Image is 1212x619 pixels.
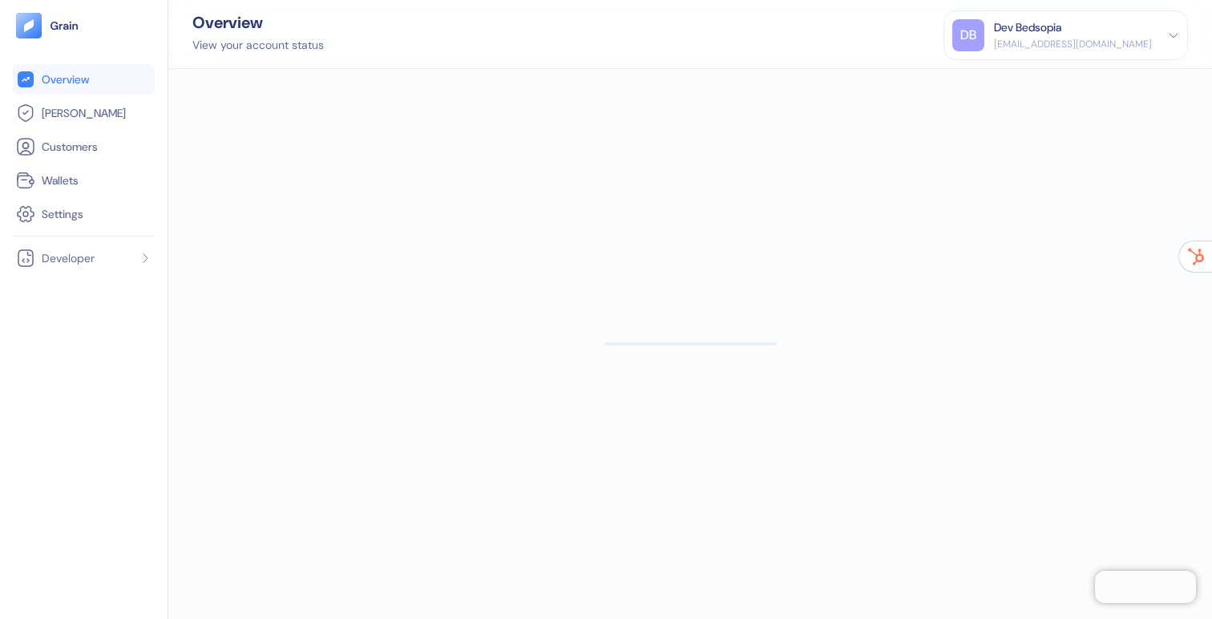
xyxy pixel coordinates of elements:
[1095,571,1196,603] iframe: Chatra live chat
[952,19,984,51] div: DB
[16,70,151,89] a: Overview
[42,206,83,222] span: Settings
[16,137,151,156] a: Customers
[192,14,324,30] div: Overview
[50,20,79,31] img: logo
[42,250,95,266] span: Developer
[42,172,79,188] span: Wallets
[994,37,1152,51] div: [EMAIL_ADDRESS][DOMAIN_NAME]
[994,19,1061,36] div: Dev Bedsopia
[16,13,42,38] img: logo-tablet-V2.svg
[42,139,98,155] span: Customers
[192,37,324,54] div: View your account status
[42,71,89,87] span: Overview
[16,204,151,224] a: Settings
[42,105,126,121] span: [PERSON_NAME]
[16,103,151,123] a: [PERSON_NAME]
[16,171,151,190] a: Wallets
